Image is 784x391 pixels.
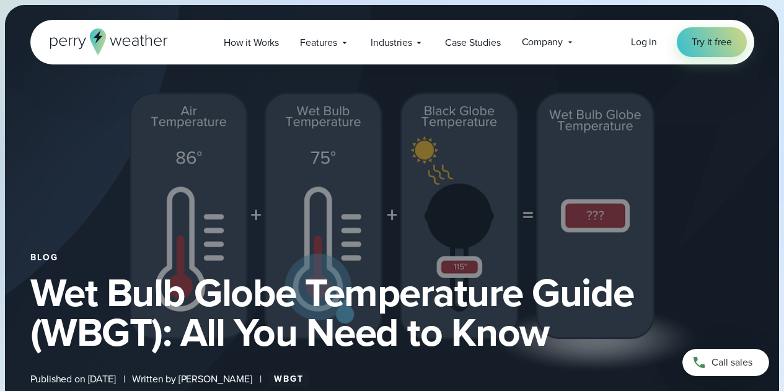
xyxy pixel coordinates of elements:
[445,35,500,50] span: Case Studies
[30,273,754,352] h1: Wet Bulb Globe Temperature Guide (WBGT): All You Need to Know
[224,35,279,50] span: How it Works
[682,349,769,376] a: Call sales
[692,35,731,50] span: Try it free
[677,27,746,57] a: Try it free
[300,35,337,50] span: Features
[522,35,563,50] span: Company
[631,35,657,50] a: Log in
[434,30,511,55] a: Case Studies
[213,30,289,55] a: How it Works
[30,372,116,387] span: Published on [DATE]
[260,372,262,387] span: |
[123,372,125,387] span: |
[371,35,412,50] span: Industries
[30,253,754,263] div: Blog
[711,355,752,370] span: Call sales
[269,372,309,387] a: WBGT
[132,372,252,387] span: Written by [PERSON_NAME]
[631,35,657,49] span: Log in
